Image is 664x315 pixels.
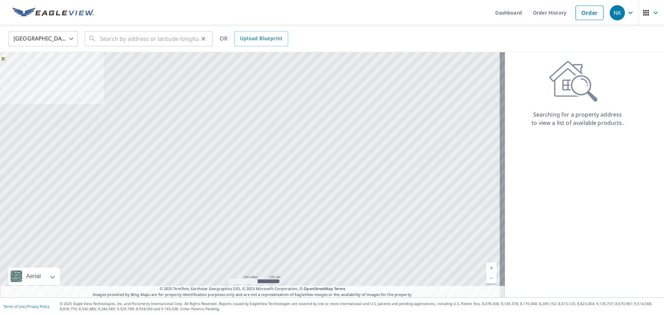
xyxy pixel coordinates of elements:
[486,273,497,284] a: Current Level 5, Zoom Out
[304,286,333,291] a: OpenStreetMap
[240,34,282,43] span: Upload Blueprint
[3,304,25,309] a: Terms of Use
[220,31,288,46] div: OR
[160,286,345,292] span: © 2025 TomTom, Earthstar Geographics SIO, © 2025 Microsoft Corporation, ©
[3,304,49,308] p: |
[199,34,208,44] button: Clear
[12,8,94,18] img: EV Logo
[60,301,661,312] p: © 2025 Eagle View Technologies, Inc. and Pictometry International Corp. All Rights Reserved. Repo...
[575,6,603,20] a: Order
[24,268,43,285] div: Aerial
[8,268,60,285] div: Aerial
[27,304,49,309] a: Privacy Policy
[100,29,199,48] input: Search by address or latitude-longitude
[334,286,345,291] a: Terms
[610,5,625,20] div: NK
[531,110,624,127] p: Searching for a property address to view a list of available products.
[234,31,288,46] a: Upload Blueprint
[9,29,78,48] div: [GEOGRAPHIC_DATA]
[486,263,497,273] a: Current Level 5, Zoom In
